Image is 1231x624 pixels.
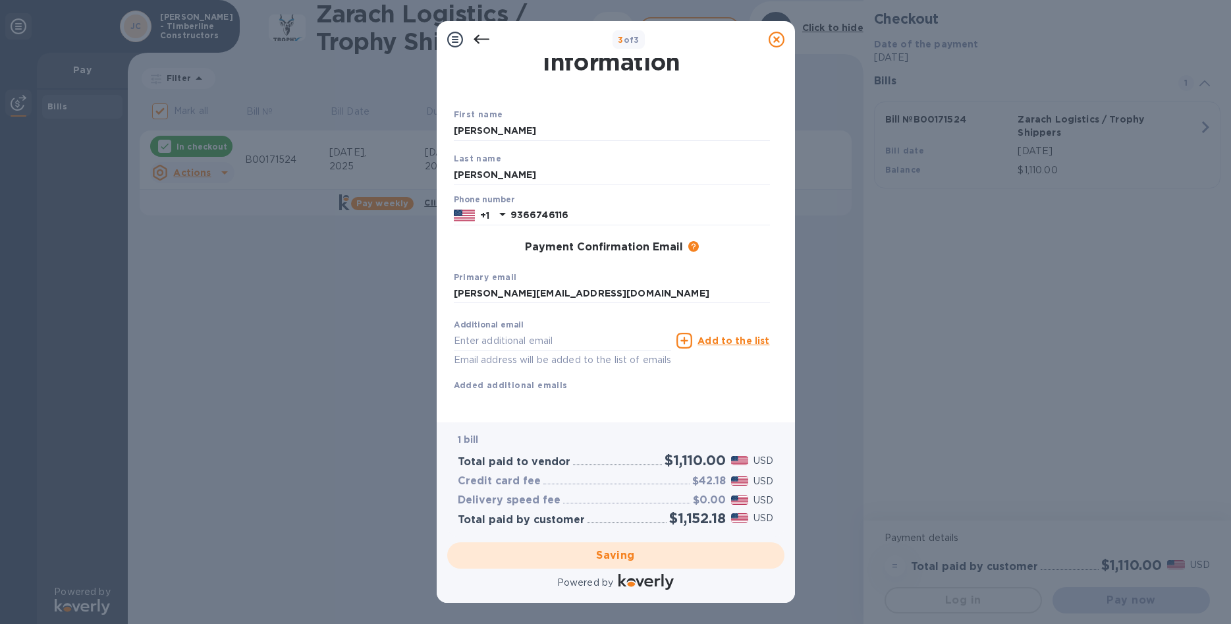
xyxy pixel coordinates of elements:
[693,494,726,507] h3: $0.00
[454,154,502,163] b: Last name
[510,206,770,225] input: Enter your phone number
[557,576,613,590] p: Powered by
[692,475,726,488] h3: $42.18
[454,121,770,141] input: Enter your first name
[454,272,517,282] b: Primary email
[618,574,674,590] img: Logo
[618,35,640,45] b: of 3
[454,353,672,368] p: Email address will be added to the list of emails
[454,20,770,76] h1: Payment Contact Information
[454,284,770,304] input: Enter your primary name
[454,380,568,390] b: Added additional emails
[618,35,623,45] span: 3
[731,476,749,486] img: USD
[454,109,503,119] b: First name
[753,454,773,468] p: USD
[753,474,773,488] p: USD
[698,335,769,346] u: Add to the list
[454,196,514,204] label: Phone number
[454,322,524,329] label: Additional email
[458,494,561,507] h3: Delivery speed fee
[731,496,749,505] img: USD
[458,514,585,526] h3: Total paid by customer
[753,494,773,507] p: USD
[480,209,489,222] p: +1
[525,241,683,254] h3: Payment Confirmation Email
[458,434,479,445] b: 1 bill
[731,513,749,523] img: USD
[753,511,773,525] p: USD
[458,456,570,468] h3: Total paid to vendor
[669,510,725,526] h2: $1,152.18
[731,456,749,465] img: USD
[665,452,725,468] h2: $1,110.00
[454,208,475,223] img: US
[458,475,541,488] h3: Credit card fee
[454,331,672,351] input: Enter additional email
[454,165,770,184] input: Enter your last name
